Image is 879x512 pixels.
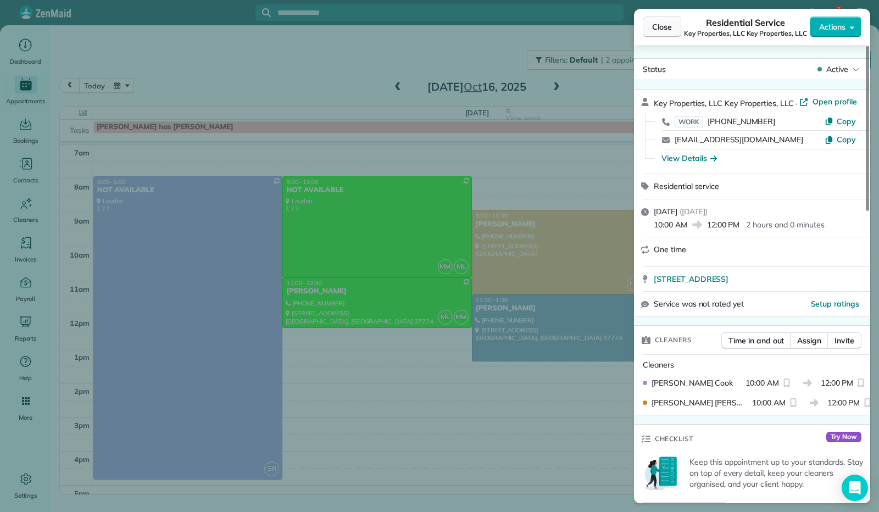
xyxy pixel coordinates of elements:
[661,153,717,164] button: View Details
[684,29,806,38] span: Key Properties, LLC Key Properties, LLC
[793,99,799,108] span: ·
[790,332,828,349] button: Assign
[652,397,748,408] span: [PERSON_NAME] [PERSON_NAME]
[728,335,784,346] span: Time in and out
[655,433,693,444] span: Checklist
[752,397,786,408] span: 10:00 AM
[826,432,861,443] span: Try Now
[835,335,854,346] span: Invite
[706,16,785,29] span: Residential Service
[811,299,860,309] span: Setup ratings
[837,135,856,144] span: Copy
[746,377,779,388] span: 10:00 AM
[821,377,854,388] span: 12:00 PM
[813,96,857,107] span: Open profile
[654,274,728,285] span: [STREET_ADDRESS]
[654,207,677,216] span: [DATE]
[825,116,856,127] button: Copy
[675,135,803,144] a: [EMAIL_ADDRESS][DOMAIN_NAME]
[837,116,856,126] span: Copy
[721,332,791,349] button: Time in and out
[825,134,856,145] button: Copy
[707,219,740,230] span: 12:00 PM
[842,475,868,501] div: Open Intercom Messenger
[654,298,744,310] span: Service was not rated yet
[826,64,848,75] span: Active
[652,21,672,32] span: Close
[799,96,857,107] a: Open profile
[827,397,860,408] span: 12:00 PM
[652,377,733,388] span: [PERSON_NAME] Cook
[708,116,775,126] span: [PHONE_NUMBER]
[680,207,708,216] span: ( [DATE] )
[819,21,845,32] span: Actions
[689,457,864,489] p: Keep this appointment up to your standards. Stay on top of every detail, keep your cleaners organ...
[811,298,860,309] button: Setup ratings
[643,16,681,37] button: Close
[797,335,821,346] span: Assign
[746,219,824,230] p: 2 hours and 0 minutes
[655,335,692,346] span: Cleaners
[643,64,666,74] span: Status
[654,181,719,191] span: Residential service
[643,360,674,370] span: Cleaners
[675,116,703,127] span: WORK
[654,98,793,108] span: Key Properties, LLC Key Properties, LLC
[654,219,687,230] span: 10:00 AM
[827,332,861,349] button: Invite
[654,244,686,254] span: One time
[654,274,864,285] a: [STREET_ADDRESS]
[675,116,775,127] a: WORK[PHONE_NUMBER]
